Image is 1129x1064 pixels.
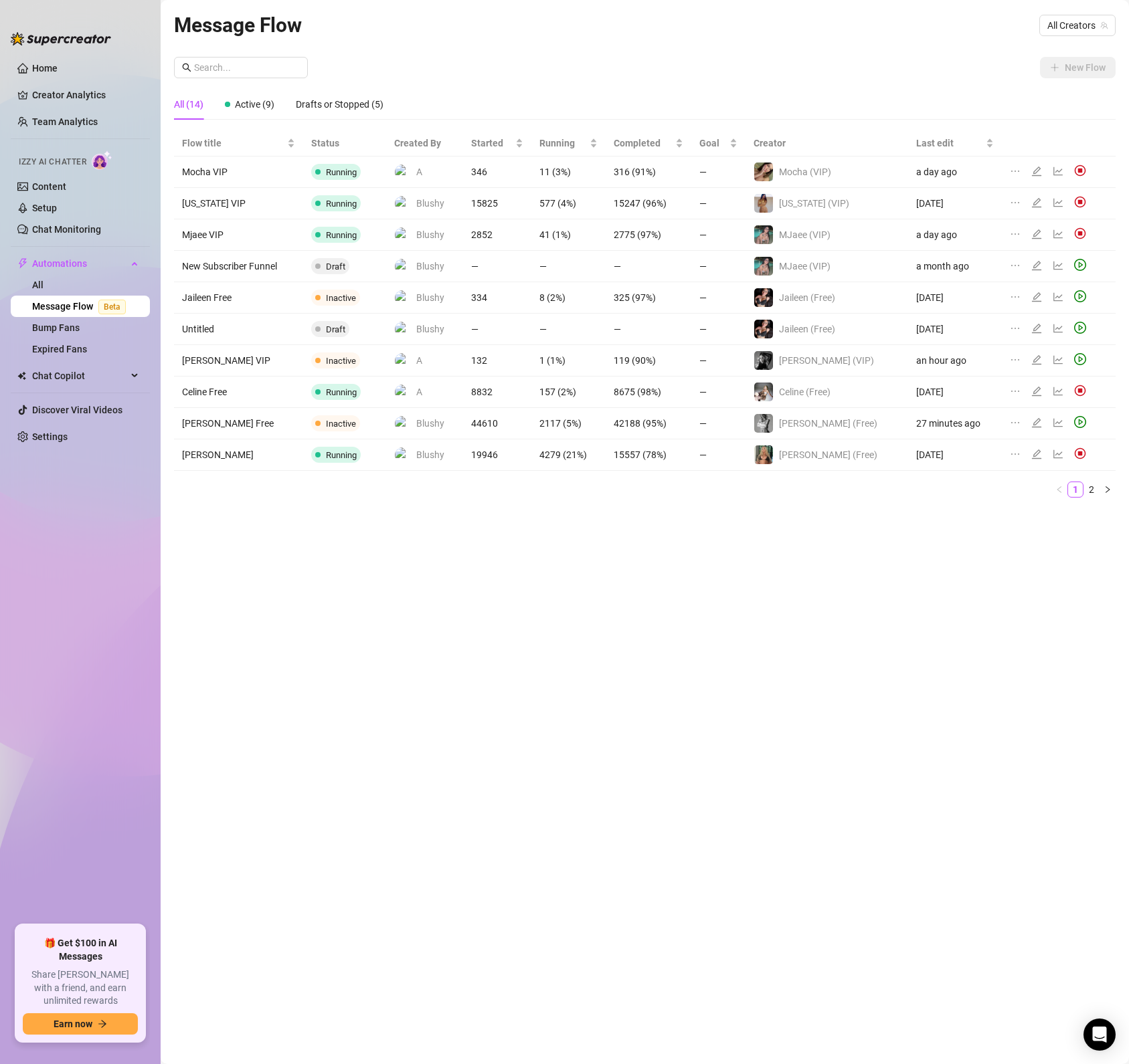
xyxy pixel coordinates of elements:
th: Running [531,130,606,156]
img: A [395,165,410,180]
a: Creator Analytics [32,84,139,106]
td: — [463,314,531,345]
td: Untitled [174,314,303,345]
span: ellipsis [1010,197,1021,208]
span: line-chart [1053,323,1063,334]
span: Running [326,199,357,209]
td: an hour ago [908,345,1002,377]
td: 11 (3%) [531,156,606,188]
img: Blushy [395,416,410,431]
td: 44610 [463,408,531,439]
td: — [531,251,606,282]
span: line-chart [1053,417,1063,428]
span: Draft [326,324,345,334]
span: Inactive [326,293,356,303]
span: [PERSON_NAME] (Free) [779,449,877,460]
span: line-chart [1053,449,1063,459]
span: ellipsis [1010,229,1021,239]
span: edit [1031,260,1042,271]
img: Georgia (VIP) [754,194,773,213]
a: Setup [32,203,57,213]
span: thunderbolt [17,258,28,269]
span: Earn now [54,1019,92,1029]
span: edit [1031,449,1042,459]
td: 132 [463,345,531,377]
td: — [691,219,746,251]
td: [DATE] [908,314,1002,345]
td: Celine Free [174,377,303,408]
td: 2117 (5%) [531,408,606,439]
span: Blushy [416,196,444,211]
td: — [606,251,691,282]
span: Blushy [416,416,444,431]
th: Completed [606,130,691,156]
span: Running [326,167,357,177]
td: 15247 (96%) [606,188,691,219]
button: left [1051,482,1067,498]
td: New Subscriber Funnel [174,251,303,282]
img: AI Chatter [92,150,112,170]
span: play-circle [1074,416,1086,428]
img: Blushy [395,196,410,211]
span: Share [PERSON_NAME] with a friend, and earn unlimited rewards [23,968,138,1008]
td: a day ago [908,219,1002,251]
img: MJaee (VIP) [754,257,773,276]
li: 1 [1067,482,1083,498]
button: New Flow [1040,57,1116,78]
span: Active (9) [235,99,274,110]
td: [DATE] [908,439,1002,471]
a: Discover Viral Videos [32,405,122,415]
td: 15557 (78%) [606,439,691,471]
td: — [691,377,746,408]
td: — [691,156,746,188]
span: MJaee (VIP) [779,261,831,272]
span: search [182,63,191,72]
span: ellipsis [1010,292,1021,302]
span: edit [1031,386,1042,397]
span: Chat Copilot [32,365,127,387]
td: [DATE] [908,282,1002,314]
td: 577 (4%) [531,188,606,219]
span: play-circle [1074,322,1086,334]
span: Completed [614,136,673,150]
span: Blushy [416,259,444,274]
span: ellipsis [1010,386,1021,397]
span: A [416,385,422,399]
span: edit [1031,354,1042,365]
div: All (14) [174,97,203,112]
li: 2 [1083,482,1100,498]
td: Mocha VIP [174,156,303,188]
img: Blushy [395,322,410,337]
span: line-chart [1053,292,1063,302]
span: play-circle [1074,290,1086,302]
span: Goal [699,136,727,150]
img: svg%3e [1074,447,1086,459]
a: 2 [1084,482,1099,497]
span: [US_STATE] (VIP) [779,198,849,209]
div: Open Intercom Messenger [1083,1019,1116,1051]
td: [PERSON_NAME] [174,439,303,471]
img: A [395,385,410,400]
td: a day ago [908,156,1002,188]
a: Settings [32,431,68,442]
td: 8 (2%) [531,282,606,314]
span: A [416,353,422,368]
img: Kennedy (VIP) [754,351,773,370]
span: MJaee (VIP) [779,229,831,240]
td: 316 (91%) [606,156,691,188]
span: A [416,165,422,179]
a: 1 [1068,482,1083,497]
span: line-chart [1053,260,1063,271]
img: logo-BBDzfeDw.svg [11,32,111,45]
td: 41 (1%) [531,219,606,251]
td: 1 (1%) [531,345,606,377]
td: [DATE] [908,377,1002,408]
img: Chat Copilot [17,371,26,381]
td: 8832 [463,377,531,408]
img: MJaee (VIP) [754,225,773,244]
td: — [463,251,531,282]
a: Home [32,63,58,74]
span: edit [1031,417,1042,428]
td: [US_STATE] VIP [174,188,303,219]
span: line-chart [1053,197,1063,208]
